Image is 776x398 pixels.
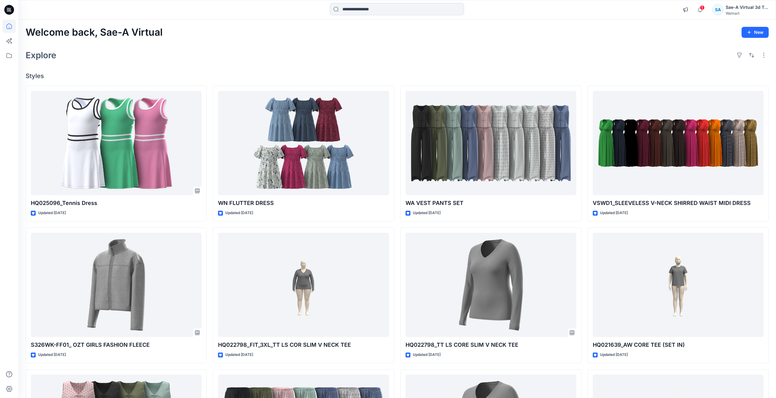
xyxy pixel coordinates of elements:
[31,233,202,337] a: S326WK-FF01_ OZT GIRLS FASHION FLEECE
[218,91,389,195] a: WN FLUTTER DRESS
[593,341,763,349] p: HQ021639_AW CORE TEE (SET IN)
[38,352,66,358] p: Updated [DATE]
[406,233,576,337] a: HQ022798_TT LS CORE SLIM V NECK TEE
[26,27,163,38] h2: Welcome back, Sae-A Virtual
[600,210,628,216] p: Updated [DATE]
[413,210,441,216] p: Updated [DATE]
[726,11,768,16] div: Walmart
[413,352,441,358] p: Updated [DATE]
[218,199,389,207] p: WN FLUTTER DRESS
[225,210,253,216] p: Updated [DATE]
[600,352,628,358] p: Updated [DATE]
[593,199,763,207] p: VSWD1_SLEEVELESS V-NECK SHIRRED WAIST MIDI DRESS
[218,341,389,349] p: HQ022798_FIT_3XL_TT LS COR SLIM V NECK TEE
[26,50,56,60] h2: Explore
[712,4,723,15] div: SA
[31,199,202,207] p: HQ025096_Tennis Dress
[726,4,768,11] div: Sae-A Virtual 3d Team
[700,5,705,10] span: 1
[406,199,576,207] p: WA VEST PANTS SET
[593,233,763,337] a: HQ021639_AW CORE TEE (SET IN)
[406,341,576,349] p: HQ022798_TT LS CORE SLIM V NECK TEE
[593,91,763,195] a: VSWD1_SLEEVELESS V-NECK SHIRRED WAIST MIDI DRESS
[31,341,202,349] p: S326WK-FF01_ OZT GIRLS FASHION FLEECE
[742,27,769,38] button: New
[26,72,769,80] h4: Styles
[406,91,576,195] a: WA VEST PANTS SET
[225,352,253,358] p: Updated [DATE]
[38,210,66,216] p: Updated [DATE]
[31,91,202,195] a: HQ025096_Tennis Dress
[218,233,389,337] a: HQ022798_FIT_3XL_TT LS COR SLIM V NECK TEE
